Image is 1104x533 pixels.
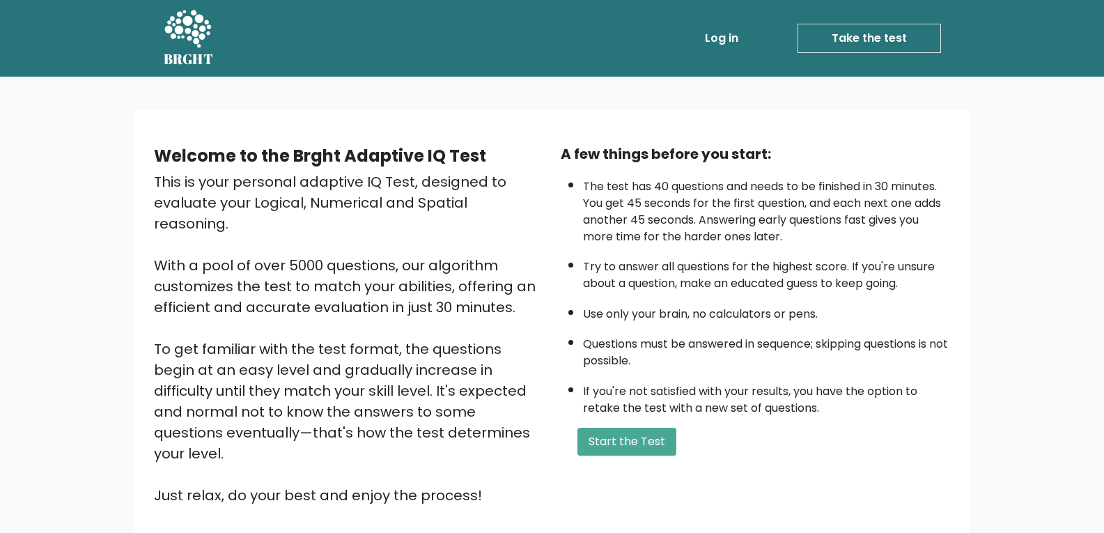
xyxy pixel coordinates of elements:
[154,144,486,167] b: Welcome to the Brght Adaptive IQ Test
[577,428,676,456] button: Start the Test
[699,24,744,52] a: Log in
[154,171,544,506] div: This is your personal adaptive IQ Test, designed to evaluate your Logical, Numerical and Spatial ...
[583,329,951,369] li: Questions must be answered in sequence; skipping questions is not possible.
[583,171,951,245] li: The test has 40 questions and needs to be finished in 30 minutes. You get 45 seconds for the firs...
[561,144,951,164] div: A few things before you start:
[798,24,941,53] a: Take the test
[583,376,951,417] li: If you're not satisfied with your results, you have the option to retake the test with a new set ...
[583,299,951,323] li: Use only your brain, no calculators or pens.
[164,6,214,71] a: BRGHT
[583,252,951,292] li: Try to answer all questions for the highest score. If you're unsure about a question, make an edu...
[164,51,214,68] h5: BRGHT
